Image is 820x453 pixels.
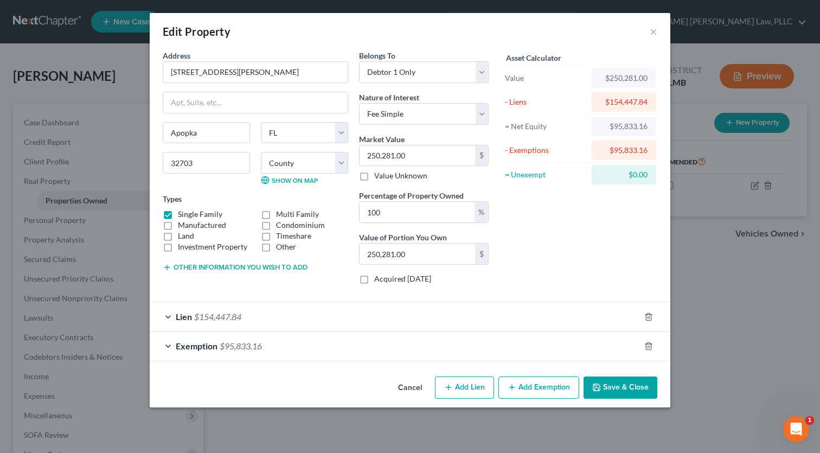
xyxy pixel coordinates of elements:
button: Other information you wish to add [163,263,307,272]
input: Apt, Suite, etc... [163,92,348,113]
input: 0.00 [360,145,475,166]
input: Enter zip... [163,152,250,174]
button: Cancel [389,378,431,399]
label: Nature of Interest [359,92,419,103]
input: 0.00 [360,202,475,222]
label: Acquired [DATE] [374,273,431,284]
div: Value [505,73,587,84]
span: Exemption [176,341,217,351]
label: Land [178,231,194,241]
button: Add Exemption [498,377,579,399]
input: Enter address... [163,62,348,82]
div: = Net Equity [505,121,587,132]
label: Condominium [276,220,325,231]
div: $154,447.84 [600,97,648,107]
label: Types [163,193,182,205]
label: Asset Calculator [506,52,561,63]
label: Percentage of Property Owned [359,190,464,201]
span: Belongs To [359,51,395,60]
button: Save & Close [584,377,657,399]
iframe: Intercom live chat [783,416,809,442]
div: $0.00 [600,169,648,180]
input: Enter city... [163,123,249,143]
label: Value of Portion You Own [359,232,447,243]
span: $154,447.84 [194,311,241,322]
span: Lien [176,311,192,322]
span: 1 [805,416,814,425]
div: $95,833.16 [600,121,648,132]
div: $95,833.16 [600,145,648,156]
div: = Unexempt [505,169,587,180]
label: Other [276,241,296,252]
input: 0.00 [360,244,475,264]
div: $ [475,145,488,166]
div: Edit Property [163,24,230,39]
label: Investment Property [178,241,247,252]
a: Show on Map [261,176,318,184]
div: $ [475,244,488,264]
label: Value Unknown [374,170,427,181]
label: Multi Family [276,209,319,220]
button: Add Lien [435,377,494,399]
span: Address [163,51,190,60]
div: % [475,202,488,222]
div: - Exemptions [505,145,587,156]
label: Market Value [359,133,405,145]
div: - Liens [505,97,587,107]
label: Timeshare [276,231,311,241]
label: Single Family [178,209,222,220]
label: Manufactured [178,220,226,231]
div: $250,281.00 [600,73,648,84]
button: × [650,25,657,38]
span: $95,833.16 [220,341,262,351]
